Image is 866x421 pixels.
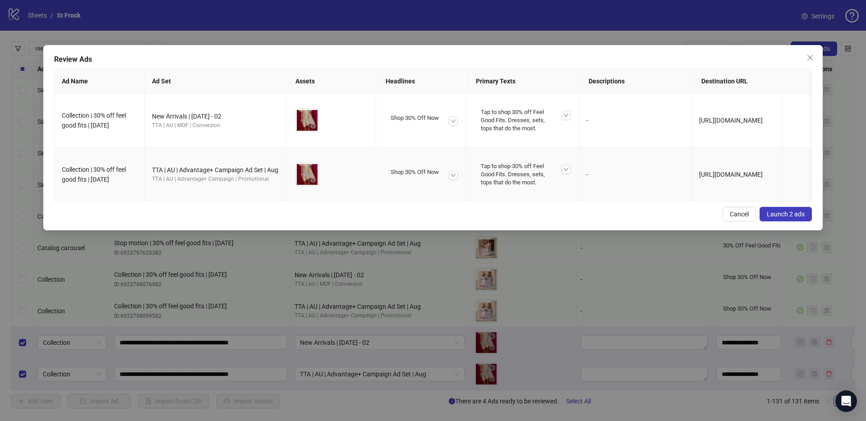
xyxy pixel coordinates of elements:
[477,159,568,191] div: Tap to shop 30% off Feel Good Fits. Dresses, sets, tops that do the most.
[469,69,581,94] th: Primary Texts
[310,123,316,129] span: eye
[723,207,756,221] button: Cancel
[699,171,763,178] span: [URL][DOMAIN_NAME]
[152,121,278,130] div: TTA | AU | MOF | Conversion
[308,175,318,186] button: Preview
[296,163,318,186] img: Asset 1
[760,207,812,221] button: Launch 2 ads
[152,165,278,175] div: TTA | AU | Advantage+ Campaign Ad Set | Aug
[387,110,455,126] div: Shop 30% Off Now
[451,173,456,178] span: down
[296,109,318,132] img: Asset 1
[699,117,763,124] span: [URL][DOMAIN_NAME]
[694,69,835,94] th: Destination URL
[451,119,456,124] span: down
[387,165,455,180] div: Shop 30% Off Now
[563,167,569,172] span: down
[586,117,588,124] span: -
[310,177,316,183] span: eye
[152,111,278,121] div: New Arrivals | [DATE] - 02
[803,50,817,65] button: Close
[586,171,588,178] span: -
[54,54,812,65] div: Review Ads
[477,105,568,137] div: Tap to shop 30% off Feel Good Fits. Dresses, sets, tops that do the most.
[55,69,145,94] th: Ad Name
[806,54,814,61] span: close
[62,112,126,129] span: Collection | 30% off feel good fits | [DATE]
[152,175,278,183] div: TTA | AU | Advantage+ Campaign | Promotional
[581,69,694,94] th: Descriptions
[767,210,805,218] span: Launch 2 ads
[730,210,749,218] span: Cancel
[378,69,469,94] th: Headlines
[563,113,569,118] span: down
[62,166,126,183] span: Collection | 30% off feel good fits | [DATE]
[288,69,378,94] th: Assets
[308,121,318,132] button: Preview
[145,69,288,94] th: Ad Set
[835,390,857,412] div: Open Intercom Messenger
